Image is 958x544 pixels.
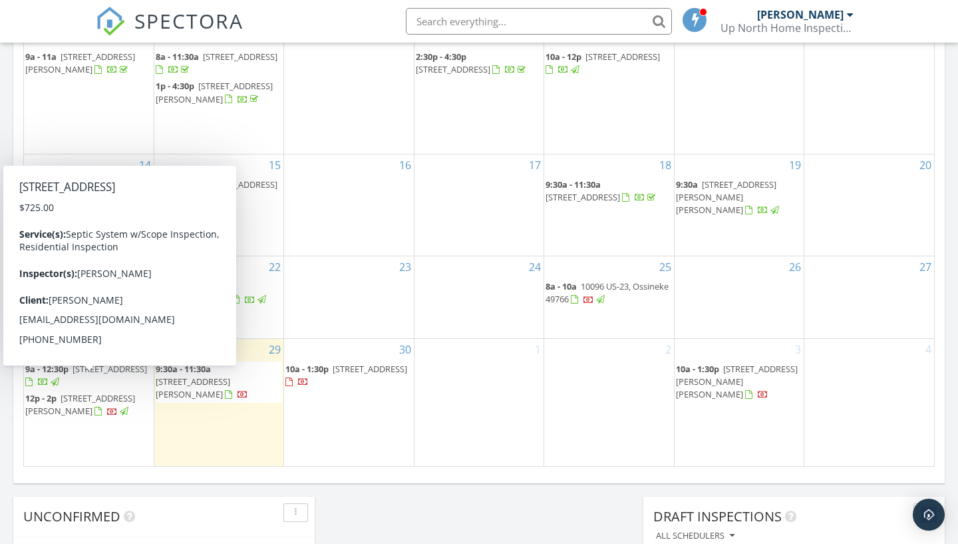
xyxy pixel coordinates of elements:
[656,531,734,541] div: All schedulers
[546,51,581,63] span: 10a - 12p
[156,79,282,107] a: 1p - 4:30p [STREET_ADDRESS][PERSON_NAME]
[757,8,844,21] div: [PERSON_NAME]
[154,256,283,339] td: Go to September 22, 2025
[674,338,804,465] td: Go to October 3, 2025
[25,391,152,419] a: 12p - 2p [STREET_ADDRESS][PERSON_NAME]
[156,376,230,400] span: [STREET_ADDRESS][PERSON_NAME]
[154,154,283,256] td: Go to September 15, 2025
[203,51,277,63] span: [STREET_ADDRESS]
[285,363,407,388] a: 10a - 1:30p [STREET_ADDRESS]
[676,362,802,404] a: 10a - 1:30p [STREET_ADDRESS][PERSON_NAME][PERSON_NAME]
[544,256,674,339] td: Go to September 25, 2025
[676,178,776,216] span: [STREET_ADDRESS][PERSON_NAME][PERSON_NAME]
[585,51,660,63] span: [STREET_ADDRESS]
[156,293,230,305] span: [STREET_ADDRESS]
[546,280,669,305] a: 8a - 10a 10096 US-23, Ossineke 49766
[136,339,154,360] a: Go to September 28, 2025
[156,177,282,206] a: 9a - 11:30a [STREET_ADDRESS]
[24,154,154,256] td: Go to September 14, 2025
[804,338,934,465] td: Go to October 4, 2025
[285,363,329,375] span: 10a - 1:30p
[156,80,194,92] span: 1p - 4:30p
[284,154,414,256] td: Go to September 16, 2025
[546,191,620,203] span: [STREET_ADDRESS]
[653,507,782,525] span: Draft Inspections
[414,154,544,256] td: Go to September 17, 2025
[676,178,698,190] span: 9:30a
[676,363,798,400] a: 10a - 1:30p [STREET_ADDRESS][PERSON_NAME][PERSON_NAME]
[720,21,854,35] div: Up North Home Inspection Services LLC
[156,80,273,105] a: 1p - 4:30p [STREET_ADDRESS][PERSON_NAME]
[154,338,283,465] td: Go to September 29, 2025
[25,51,135,75] a: 9a - 11a [STREET_ADDRESS][PERSON_NAME]
[546,49,672,78] a: 10a - 12p [STREET_ADDRESS]
[917,256,934,278] a: Go to September 27, 2025
[676,363,798,400] span: [STREET_ADDRESS][PERSON_NAME][PERSON_NAME]
[544,27,674,154] td: Go to September 11, 2025
[284,27,414,154] td: Go to September 9, 2025
[266,256,283,278] a: Go to September 22, 2025
[546,280,669,305] span: 10096 US-23, Ossineke 49766
[156,49,282,78] a: 8a - 11:30a [STREET_ADDRESS]
[676,363,719,375] span: 10a - 1:30p
[285,362,412,390] a: 10a - 1:30p [STREET_ADDRESS]
[156,363,248,400] a: 9:30a - 11:30a [STREET_ADDRESS][PERSON_NAME]
[544,154,674,256] td: Go to September 18, 2025
[203,178,277,190] span: [STREET_ADDRESS]
[156,280,211,292] span: 9:30a - 11:30a
[156,51,199,63] span: 8a - 11:30a
[136,256,154,278] a: Go to September 21, 2025
[406,8,672,35] input: Search everything...
[414,338,544,465] td: Go to October 1, 2025
[792,339,804,360] a: Go to October 3, 2025
[674,154,804,256] td: Go to September 19, 2025
[96,18,243,46] a: SPECTORA
[25,392,57,404] span: 12p - 2p
[136,154,154,176] a: Go to September 14, 2025
[416,51,528,75] a: 2:30p - 4:30p [STREET_ADDRESS]
[676,178,781,216] a: 9:30a [STREET_ADDRESS][PERSON_NAME][PERSON_NAME]
[544,338,674,465] td: Go to October 2, 2025
[23,507,120,525] span: Unconfirmed
[156,80,273,105] span: [STREET_ADDRESS][PERSON_NAME]
[25,51,135,75] span: [STREET_ADDRESS][PERSON_NAME]
[674,27,804,154] td: Go to September 12, 2025
[546,178,601,190] span: 9:30a - 11:30a
[917,154,934,176] a: Go to September 20, 2025
[156,279,282,308] a: 9:30a - 11:30a [STREET_ADDRESS]
[25,392,135,417] a: 12p - 2p [STREET_ADDRESS][PERSON_NAME]
[24,338,154,465] td: Go to September 28, 2025
[266,154,283,176] a: Go to September 15, 2025
[397,256,414,278] a: Go to September 23, 2025
[333,363,407,375] span: [STREET_ADDRESS]
[546,279,672,308] a: 8a - 10a 10096 US-23, Ossineke 49766
[156,178,199,190] span: 9a - 11:30a
[397,154,414,176] a: Go to September 16, 2025
[156,362,282,404] a: 9:30a - 11:30a [STREET_ADDRESS][PERSON_NAME]
[414,256,544,339] td: Go to September 24, 2025
[804,154,934,256] td: Go to September 20, 2025
[913,499,945,531] div: Open Intercom Messenger
[416,51,466,63] span: 2:30p - 4:30p
[416,49,542,78] a: 2:30p - 4:30p [STREET_ADDRESS]
[73,363,147,375] span: [STREET_ADDRESS]
[24,27,154,154] td: Go to September 7, 2025
[657,256,674,278] a: Go to September 25, 2025
[96,7,125,36] img: The Best Home Inspection Software - Spectora
[397,339,414,360] a: Go to September 30, 2025
[674,256,804,339] td: Go to September 26, 2025
[526,154,544,176] a: Go to September 17, 2025
[24,256,154,339] td: Go to September 21, 2025
[657,154,674,176] a: Go to September 18, 2025
[804,27,934,154] td: Go to September 13, 2025
[134,7,243,35] span: SPECTORA
[923,339,934,360] a: Go to October 4, 2025
[416,63,490,75] span: [STREET_ADDRESS]
[546,51,660,75] a: 10a - 12p [STREET_ADDRESS]
[786,154,804,176] a: Go to September 19, 2025
[266,339,283,360] a: Go to September 29, 2025
[156,51,277,75] a: 8a - 11:30a [STREET_ADDRESS]
[25,49,152,78] a: 9a - 11a [STREET_ADDRESS][PERSON_NAME]
[532,339,544,360] a: Go to October 1, 2025
[786,256,804,278] a: Go to September 26, 2025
